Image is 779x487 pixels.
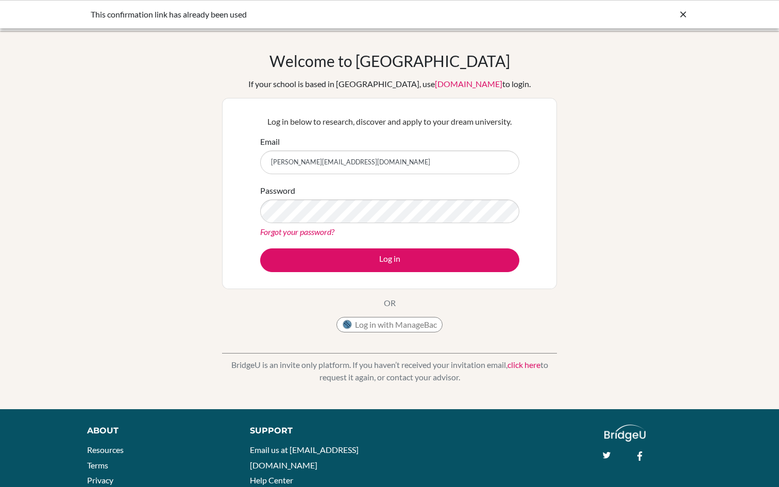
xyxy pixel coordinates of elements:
button: Log in with ManageBac [336,317,443,332]
a: click here [507,360,540,370]
div: Support [250,425,379,437]
a: Privacy [87,475,113,485]
a: Email us at [EMAIL_ADDRESS][DOMAIN_NAME] [250,445,359,470]
a: Resources [87,445,124,455]
a: Forgot your password? [260,227,334,237]
a: Help Center [250,475,293,485]
img: logo_white@2x-f4f0deed5e89b7ecb1c2cc34c3e3d731f90f0f143d5ea2071677605dd97b5244.png [604,425,646,442]
div: This confirmation link has already been used [91,8,534,21]
p: OR [384,297,396,309]
p: Log in below to research, discover and apply to your dream university. [260,115,519,128]
label: Email [260,136,280,148]
button: Log in [260,248,519,272]
div: About [87,425,227,437]
a: Terms [87,460,108,470]
a: [DOMAIN_NAME] [435,79,502,89]
label: Password [260,184,295,197]
div: If your school is based in [GEOGRAPHIC_DATA], use to login. [248,78,531,90]
h1: Welcome to [GEOGRAPHIC_DATA] [269,52,510,70]
p: BridgeU is an invite only platform. If you haven’t received your invitation email, to request it ... [222,359,557,383]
